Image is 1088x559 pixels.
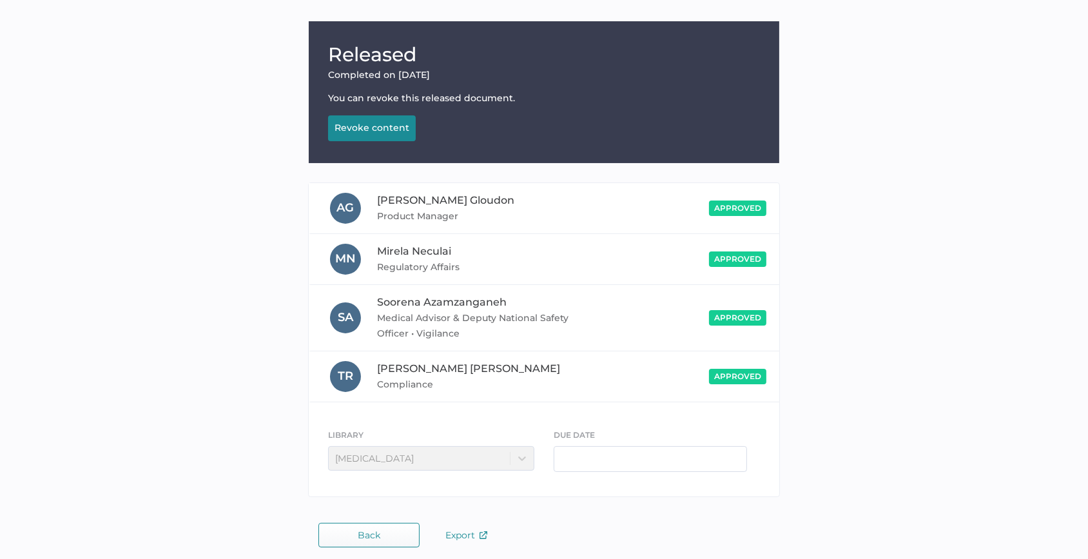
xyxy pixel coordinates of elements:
[377,194,514,206] span: [PERSON_NAME] Gloudon
[328,92,760,104] div: You can revoke this released document.
[338,310,353,324] span: S A
[328,69,760,81] div: Completed on [DATE]
[377,296,507,308] span: Soorena Azamzanganeh
[328,430,364,440] span: LIBRARY
[328,115,416,141] button: Revoke content
[377,245,451,257] span: Mirela Neculai
[337,201,355,215] span: A G
[377,259,572,275] span: Regulatory Affairs
[338,369,353,383] span: T R
[377,362,560,375] span: [PERSON_NAME] [PERSON_NAME]
[432,523,500,547] button: Export
[714,203,761,213] span: approved
[554,430,595,440] span: DUE DATE
[377,208,572,224] span: Product Manager
[335,251,356,266] span: M N
[714,254,761,264] span: approved
[358,530,380,540] span: Back
[377,377,572,392] span: Compliance
[714,313,761,322] span: approved
[318,523,420,547] button: Back
[445,529,487,541] span: Export
[335,122,409,133] div: Revoke content
[480,531,487,539] img: external-link-icon.7ec190a1.svg
[328,41,760,69] h1: Released
[714,371,761,381] span: approved
[377,310,572,341] span: Medical Advisor & Deputy National Safety Officer • Vigilance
